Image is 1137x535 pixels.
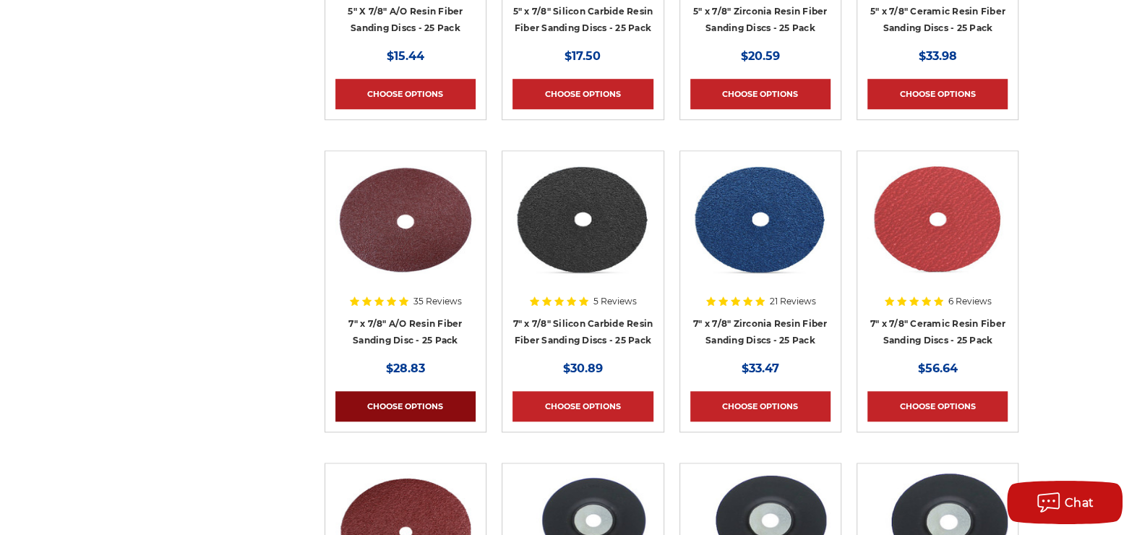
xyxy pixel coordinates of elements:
a: Choose Options [867,391,1008,421]
button: Chat [1007,481,1123,524]
a: Choose Options [512,79,653,109]
span: $30.89 [563,361,603,375]
a: 7 inch ceramic resin fiber disc [867,161,1008,346]
span: $15.44 [387,49,424,63]
a: 7 inch zirconia resin fiber disc [690,161,831,346]
a: Choose Options [512,391,653,421]
a: 7 Inch Silicon Carbide Resin Fiber Disc [512,161,653,346]
a: Choose Options [690,79,831,109]
a: Choose Options [867,79,1008,109]
img: 7 inch zirconia resin fiber disc [690,161,831,277]
span: $17.50 [565,49,601,63]
img: 7 inch ceramic resin fiber disc [867,161,1008,277]
img: 7 inch aluminum oxide resin fiber disc [335,161,476,277]
span: Chat [1065,496,1094,510]
span: $28.83 [386,361,425,375]
span: $56.64 [918,361,958,375]
img: 7 Inch Silicon Carbide Resin Fiber Disc [512,161,653,277]
span: $33.98 [919,49,957,63]
a: 7 inch aluminum oxide resin fiber disc [335,161,476,346]
span: $20.59 [741,49,780,63]
a: Choose Options [335,79,476,109]
span: $33.47 [742,361,779,375]
a: Choose Options [690,391,831,421]
a: Choose Options [335,391,476,421]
